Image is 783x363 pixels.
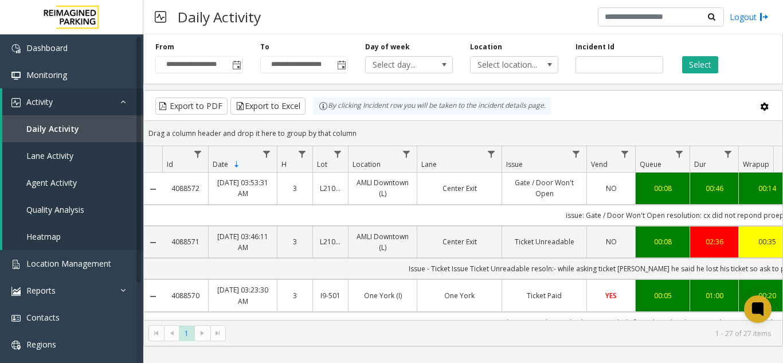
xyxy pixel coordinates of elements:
[230,57,242,73] span: Toggle popup
[506,159,523,169] span: Issue
[216,231,270,253] a: [DATE] 03:46:11 AM
[169,290,201,301] a: 4088570
[317,159,327,169] span: Lot
[643,290,683,301] a: 00:05
[424,183,495,194] a: Center Exit
[424,290,495,301] a: One York
[320,236,341,247] a: L21063900
[2,223,143,250] a: Heatmap
[355,177,410,199] a: AMLI Downtown (L)
[11,287,21,296] img: 'icon'
[26,285,56,296] span: Reports
[320,290,341,301] a: I9-501
[216,284,270,306] a: [DATE] 03:23:30 AM
[11,314,21,323] img: 'icon'
[284,290,306,301] a: 3
[26,339,56,350] span: Regions
[11,260,21,269] img: 'icon'
[2,196,143,223] a: Quality Analysis
[190,146,206,162] a: Id Filter Menu
[216,177,270,199] a: [DATE] 03:53:31 AM
[697,183,731,194] a: 00:46
[606,184,617,193] span: NO
[421,159,437,169] span: Lane
[509,236,580,247] a: Ticket Unreadable
[179,326,194,341] span: Page 1
[366,57,435,73] span: Select day...
[26,123,79,134] span: Daily Activity
[260,42,269,52] label: To
[320,183,341,194] a: L21063900
[11,98,21,107] img: 'icon'
[682,56,718,73] button: Select
[144,185,162,194] a: Collapse Details
[569,146,584,162] a: Issue Filter Menu
[594,236,628,247] a: NO
[594,290,628,301] a: YES
[26,204,84,215] span: Quality Analysis
[284,183,306,194] a: 3
[144,238,162,247] a: Collapse Details
[155,42,174,52] label: From
[11,71,21,80] img: 'icon'
[11,341,21,350] img: 'icon'
[743,159,769,169] span: Wrapup
[591,159,608,169] span: Vend
[144,123,782,143] div: Drag a column header and drop it here to group by that column
[26,69,67,80] span: Monitoring
[144,292,162,301] a: Collapse Details
[509,290,580,301] a: Ticket Paid
[605,291,617,300] span: YES
[643,236,683,247] a: 00:08
[155,97,228,115] button: Export to PDF
[470,42,502,52] label: Location
[230,97,306,115] button: Export to Excel
[26,96,53,107] span: Activity
[2,142,143,169] a: Lane Activity
[2,169,143,196] a: Agent Activity
[169,183,201,194] a: 4088572
[606,237,617,247] span: NO
[697,290,731,301] a: 01:00
[259,146,275,162] a: Date Filter Menu
[11,44,21,53] img: 'icon'
[484,146,499,162] a: Lane Filter Menu
[730,11,769,23] a: Logout
[721,146,736,162] a: Dur Filter Menu
[594,183,628,194] a: NO
[617,146,633,162] a: Vend Filter Menu
[319,102,328,111] img: infoIcon.svg
[330,146,346,162] a: Lot Filter Menu
[172,3,267,31] h3: Daily Activity
[26,177,77,188] span: Agent Activity
[2,88,143,115] a: Activity
[26,231,61,242] span: Heatmap
[155,3,166,31] img: pageIcon
[169,236,201,247] a: 4088571
[281,159,287,169] span: H
[335,57,347,73] span: Toggle popup
[399,146,414,162] a: Location Filter Menu
[509,177,580,199] a: Gate / Door Won't Open
[365,42,410,52] label: Day of week
[2,115,143,142] a: Daily Activity
[26,150,73,161] span: Lane Activity
[640,159,661,169] span: Queue
[284,236,306,247] a: 3
[471,57,540,73] span: Select location...
[167,159,173,169] span: Id
[697,236,731,247] a: 02:36
[232,160,241,169] span: Sortable
[424,236,495,247] a: Center Exit
[672,146,687,162] a: Queue Filter Menu
[26,42,68,53] span: Dashboard
[353,159,381,169] span: Location
[313,97,551,115] div: By clicking Incident row you will be taken to the incident details page.
[643,183,683,194] div: 00:08
[233,329,771,338] kendo-pager-info: 1 - 27 of 27 items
